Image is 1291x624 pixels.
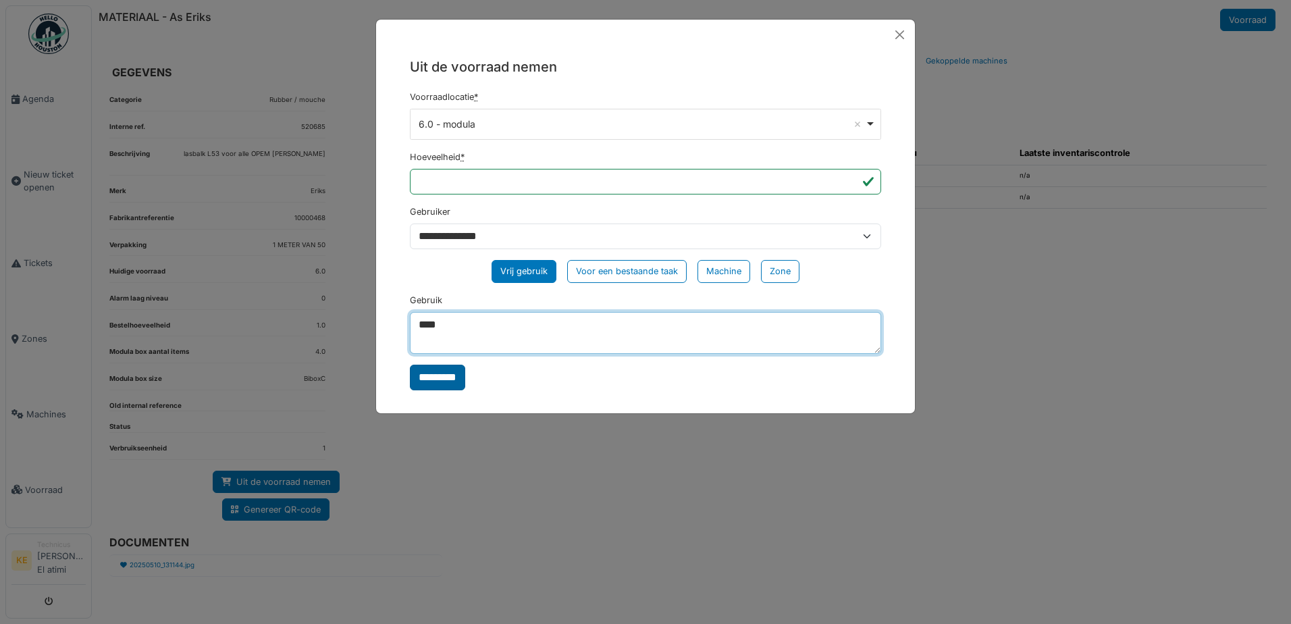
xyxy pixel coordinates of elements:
button: Remove item: '118806' [851,118,864,131]
abbr: Verplicht [474,92,478,102]
div: 6.0 - modula [419,117,865,131]
label: Hoeveelheid [410,151,465,163]
div: Machine [697,260,750,282]
label: Voorraadlocatie [410,90,478,103]
div: Vrij gebruik [492,260,556,282]
label: Gebruiker [410,205,450,218]
h5: Uit de voorraad nemen [410,57,881,77]
div: Voor een bestaande taak [567,260,687,282]
div: Zone [761,260,799,282]
label: Gebruik [410,294,442,307]
abbr: Verplicht [460,152,465,162]
button: Close [890,25,910,45]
